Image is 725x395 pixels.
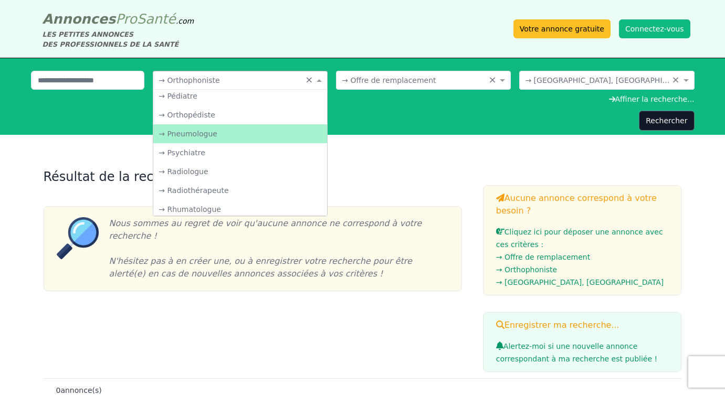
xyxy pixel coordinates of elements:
div: → Pneumologue [153,124,327,143]
div: → Pédiatre [153,87,327,105]
span: .com [176,17,194,25]
h2: Résultat de la recherche... [44,168,462,185]
a: Cliquez ici pour déposer une annonce avec ces critères :→ Offre de remplacement→ Orthophoniste→ [... [496,228,669,289]
div: → Radiothérapeute [153,181,327,200]
button: Connectez-vous [619,19,690,38]
div: Nous sommes au regret de voir qu'aucune annonce ne correspond à votre recherche ! N'hésitez pas à... [99,217,449,280]
img: Rechercher... [57,217,99,259]
span: 0 [56,386,61,394]
span: Alertez-moi si une nouvelle annonce correspondant à ma recherche est publiée ! [496,342,657,363]
div: → Rhumatologue [153,200,327,219]
h3: Enregistrer ma recherche... [496,319,669,332]
li: → Offre de remplacement [496,251,669,263]
a: Votre annonce gratuite [513,19,611,38]
span: Clear all [672,75,681,86]
span: Clear all [305,75,314,86]
div: LES PETITES ANNONCES DES PROFESSIONNELS DE LA SANTÉ [43,29,194,49]
span: Santé [137,11,176,27]
div: Affiner la recherche... [31,94,695,104]
ng-dropdown-panel: Options list [153,89,328,216]
span: Clear all [488,75,497,86]
span: Pro [115,11,137,27]
div: → Radiologue [153,162,327,181]
div: → Orthopédiste [153,105,327,124]
div: → Psychiatre [153,143,327,162]
span: Annonces [43,11,116,27]
button: Rechercher [639,111,694,131]
h3: Aucune annonce correspond à votre besoin ? [496,192,669,217]
li: → [GEOGRAPHIC_DATA], [GEOGRAPHIC_DATA] [496,276,669,289]
li: → Orthophoniste [496,263,669,276]
a: AnnoncesProSanté.com [43,11,194,27]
